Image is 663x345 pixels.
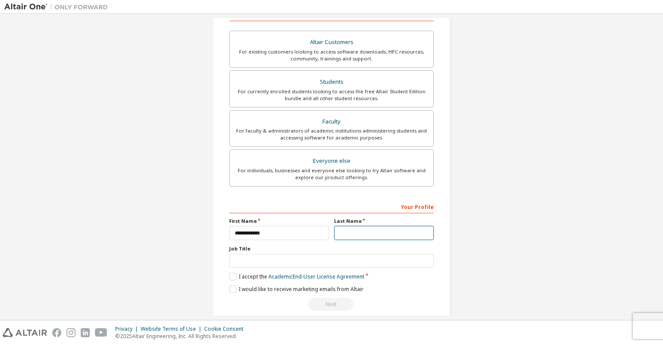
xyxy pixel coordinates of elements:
[235,48,428,62] div: For existing customers looking to access software downloads, HPC resources, community, trainings ...
[235,36,428,48] div: Altair Customers
[66,328,76,337] img: instagram.svg
[229,199,434,213] div: Your Profile
[235,167,428,181] div: For individuals, businesses and everyone else looking to try Altair software and explore our prod...
[229,298,434,311] div: Read and acccept EULA to continue
[235,76,428,88] div: Students
[204,326,249,332] div: Cookie Consent
[52,328,61,337] img: facebook.svg
[115,332,249,340] p: © 2025 Altair Engineering, Inc. All Rights Reserved.
[141,326,204,332] div: Website Terms of Use
[235,116,428,128] div: Faculty
[95,328,107,337] img: youtube.svg
[4,3,112,11] img: Altair One
[115,326,141,332] div: Privacy
[268,273,364,280] a: Academic End-User License Agreement
[235,127,428,141] div: For faculty & administrators of academic institutions administering students and accessing softwa...
[81,328,90,337] img: linkedin.svg
[235,88,428,102] div: For currently enrolled students looking to access the free Altair Student Edition bundle and all ...
[235,155,428,167] div: Everyone else
[334,218,434,225] label: Last Name
[3,328,47,337] img: altair_logo.svg
[229,245,434,252] label: Job Title
[229,218,329,225] label: First Name
[229,285,363,293] label: I would like to receive marketing emails from Altair
[229,273,364,280] label: I accept the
